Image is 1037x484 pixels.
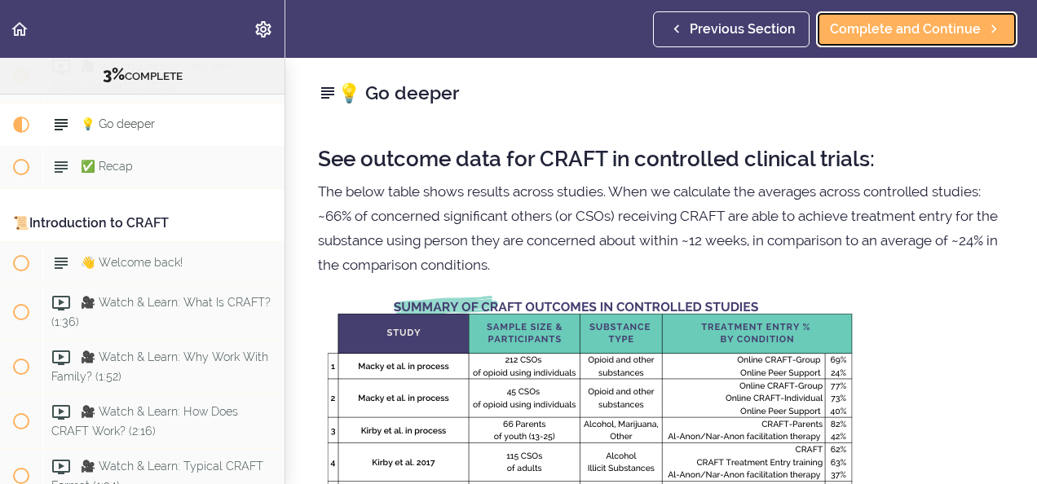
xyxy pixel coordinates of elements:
[51,405,238,437] span: 🎥 Watch & Learn: How Does CRAFT Work? (2:16)
[51,296,271,328] span: 🎥 Watch & Learn: What Is CRAFT? (1:36)
[103,64,125,84] span: 3%
[81,117,155,130] span: 💡 Go deeper
[51,350,268,382] span: 🎥 Watch & Learn: Why Work With Family? (1:52)
[318,147,1004,171] h2: See outcome data for CRAFT in controlled clinical trials:
[690,20,796,39] span: Previous Section
[254,20,273,39] svg: Settings Menu
[830,20,981,39] span: Complete and Continue
[653,11,810,47] a: Previous Section
[81,160,133,173] span: ✅ Recap
[20,64,264,86] div: COMPLETE
[10,20,29,39] svg: Back to course curriculum
[318,79,1004,107] h2: 💡 Go deeper
[318,179,1004,277] p: The below table shows results across studies. When we calculate the averages across controlled st...
[816,11,1017,47] a: Complete and Continue
[81,256,183,269] span: 👋 Welcome back!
